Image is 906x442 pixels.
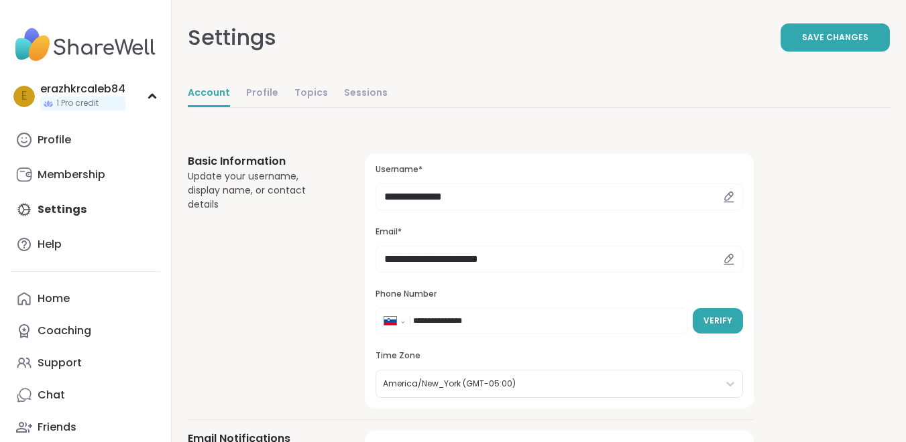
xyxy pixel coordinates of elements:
[188,80,230,107] a: Account
[11,21,160,68] img: ShareWell Nav Logo
[294,80,328,107] a: Topics
[376,350,743,362] h3: Time Zone
[781,23,890,52] button: Save Changes
[11,315,160,347] a: Coaching
[11,159,160,191] a: Membership
[56,98,99,109] span: 1 Pro credit
[188,169,333,212] div: Update your username, display name, or contact details
[21,88,27,105] span: e
[188,21,276,54] div: Settings
[376,289,743,300] h3: Phone Number
[38,291,70,306] div: Home
[38,133,71,147] div: Profile
[344,80,388,107] a: Sessions
[40,82,125,96] div: erazhkrcaleb84
[188,153,333,169] h3: Basic Information
[38,237,62,252] div: Help
[703,315,732,327] span: Verify
[802,31,868,44] span: Save Changes
[11,283,160,315] a: Home
[11,228,160,261] a: Help
[38,356,82,370] div: Support
[693,308,743,334] button: Verify
[11,347,160,379] a: Support
[11,379,160,411] a: Chat
[376,226,743,238] h3: Email*
[38,388,65,402] div: Chat
[38,420,76,435] div: Friends
[38,323,91,338] div: Coaching
[376,164,743,175] h3: Username*
[246,80,278,107] a: Profile
[38,167,105,182] div: Membership
[11,124,160,156] a: Profile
